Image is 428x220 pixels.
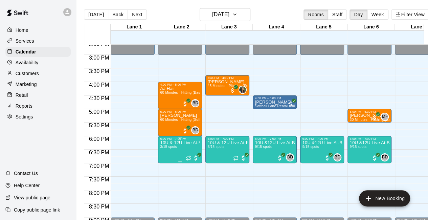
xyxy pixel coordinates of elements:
[182,101,188,107] span: All customers have paid
[276,155,283,161] span: All customers have paid
[194,126,199,134] span: Bryce Dahnert
[233,155,239,161] span: Recurring event
[14,194,50,201] p: View public page
[229,87,236,94] span: All customers have paid
[5,68,71,79] a: Customers
[5,25,71,35] a: Home
[158,82,202,109] div: 4:00 PM – 5:00 PM: AJ Hair
[87,95,111,101] span: 4:30 PM
[16,48,36,55] p: Calendar
[193,155,199,161] span: All customers have paid
[302,137,342,140] div: 6:00 PM – 7:00 PM
[324,155,331,161] span: All customers have paid
[383,113,389,121] span: Matt Field
[87,190,111,196] span: 8:00 PM
[333,153,341,161] div: Bryce Dahnert
[350,145,366,149] span: 9/15 spots filled
[160,145,177,149] span: 3/15 spots filled
[128,9,147,20] button: Next
[207,84,257,88] span: 45 Minutes - Pitching (Softball)
[160,118,207,122] span: 60 Minutes - Hitting (Softball)
[193,127,198,134] span: BD
[5,112,71,122] a: Settings
[207,145,224,149] span: 3/15 spots filled
[287,154,293,161] span: BD
[371,114,378,121] span: All customers have paid
[16,70,39,77] p: Customers
[300,136,344,163] div: 6:00 PM – 7:00 PM: 10U &12U Live At-Bat Night: Hitter Registration
[158,109,202,136] div: 5:00 PM – 6:00 PM: Elizabeth Bell
[350,110,389,113] div: 5:00 PM – 5:30 PM
[253,136,297,163] div: 6:00 PM – 7:00 PM: 10U &12U Live At-Bat Night: Hitter Registration
[350,118,401,122] span: 30 Minutes - Pitching (Baseball)
[160,83,200,86] div: 4:00 PM – 5:00 PM
[5,58,71,68] div: Availability
[200,8,250,21] button: [DATE]
[87,123,111,128] span: 5:30 PM
[255,96,295,100] div: 4:30 PM – 5:00 PM
[160,137,200,140] div: 6:00 PM – 7:00 PM
[240,155,247,161] span: All customers have paid
[14,170,38,177] p: Contact Us
[212,10,229,19] h6: [DATE]
[382,113,388,120] span: MF
[350,137,389,140] div: 6:00 PM – 7:00 PM
[383,153,389,161] span: Bryce Dahnert
[87,204,111,210] span: 8:30 PM
[241,86,247,94] span: Megan MacDonald
[382,154,388,161] span: BD
[87,163,111,169] span: 7:00 PM
[191,99,199,107] div: Bryce Dahnert
[160,91,209,94] span: 60 Minutes - Hitting (Baseball)
[347,136,391,163] div: 6:00 PM – 7:00 PM: 10U &12U Live At-Bat Night: Hitter Registration
[16,38,34,44] p: Services
[84,9,108,20] button: [DATE]
[16,27,28,34] p: Home
[87,136,111,142] span: 6:00 PM
[16,81,37,88] p: Marketing
[16,103,32,109] p: Reports
[87,109,111,115] span: 5:00 PM
[205,136,249,163] div: 6:00 PM – 7:00 PM: 10U & 12U Live At-Bat Night: Pitcher Registration
[359,190,410,206] button: add
[160,110,200,113] div: 5:00 PM – 6:00 PM
[158,136,202,163] div: 6:00 PM – 7:00 PM: 10U & 12U Live At-Bat Night: Pitcher Registration
[87,68,111,74] span: 3:30 PM
[302,145,319,149] span: 9/15 spots filled
[287,101,294,107] span: All customers have paid
[194,99,199,107] span: Bryce Dahnert
[108,9,128,20] button: Back
[14,206,60,213] p: Copy public page link
[5,101,71,111] a: Reports
[255,104,309,108] span: Softball Lane Rental - 30 Minutes
[347,109,391,123] div: 5:00 PM – 5:30 PM: Rory Schunk
[286,153,294,161] div: Bryce Dahnert
[158,24,205,30] div: Lane 2
[255,145,271,149] span: 9/15 spots filled
[5,47,71,57] a: Calendar
[371,155,378,161] span: All customers have paid
[111,24,158,30] div: Lane 1
[303,9,328,20] button: Rooms
[87,82,111,88] span: 4:00 PM
[182,128,188,134] span: All customers have paid
[253,24,300,30] div: Lane 4
[367,9,388,20] button: Week
[87,55,111,61] span: 3:00 PM
[289,153,294,161] span: Bryce Dahnert
[14,182,40,189] p: Help Center
[5,36,71,46] div: Services
[336,153,341,161] span: Bryce Dahnert
[16,113,33,120] p: Settings
[300,24,347,30] div: Lane 5
[347,24,395,30] div: Lane 6
[239,86,246,93] img: Megan MacDonald
[328,9,347,20] button: Staff
[205,75,249,95] div: 3:45 PM – 4:30 PM: Raegan Schied
[5,79,71,89] a: Marketing
[5,90,71,100] div: Retail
